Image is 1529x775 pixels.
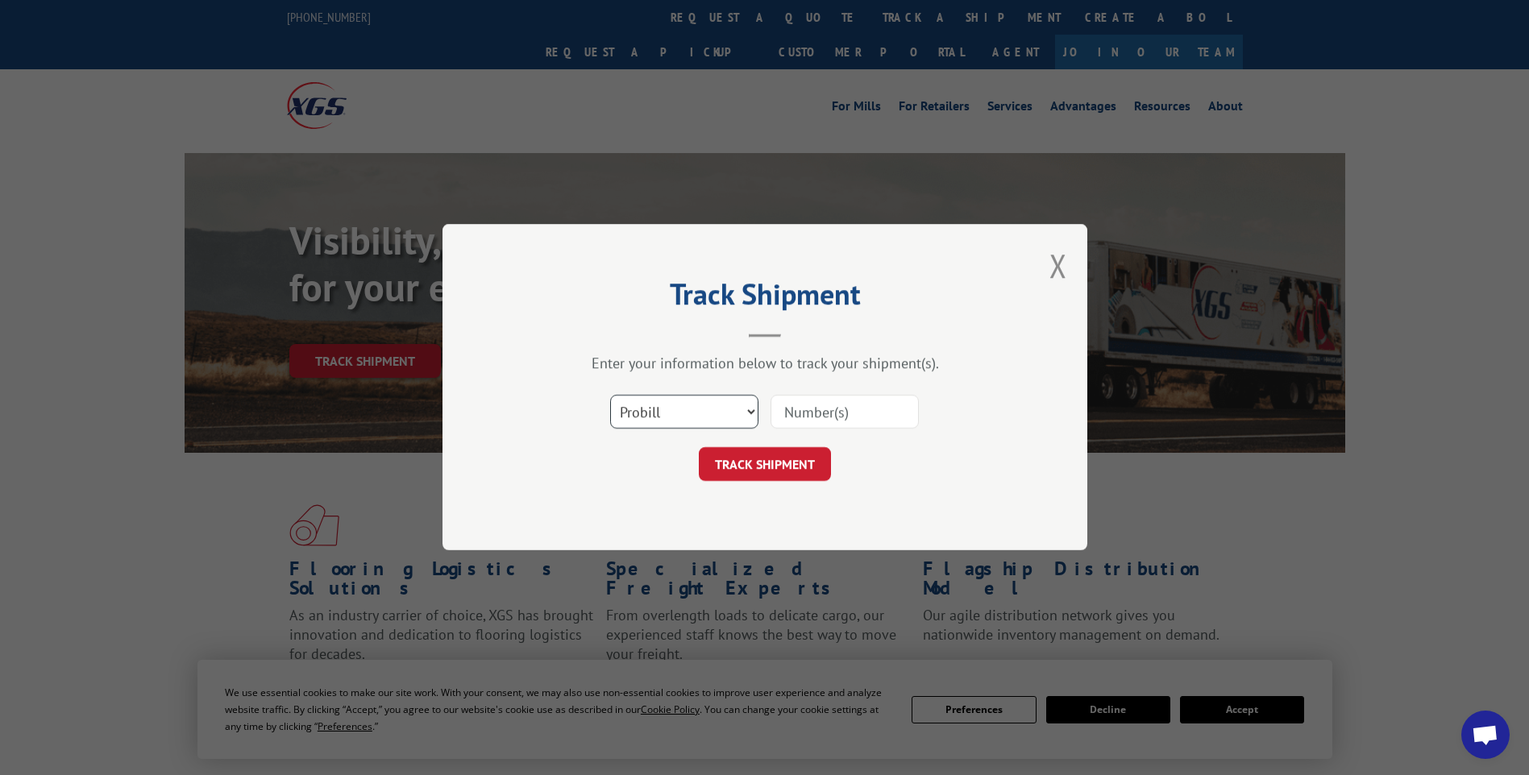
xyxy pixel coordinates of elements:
button: TRACK SHIPMENT [699,448,831,482]
input: Number(s) [771,396,919,429]
div: Open chat [1461,711,1510,759]
button: Close modal [1049,244,1067,287]
h2: Track Shipment [523,283,1007,313]
div: Enter your information below to track your shipment(s). [523,354,1007,373]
